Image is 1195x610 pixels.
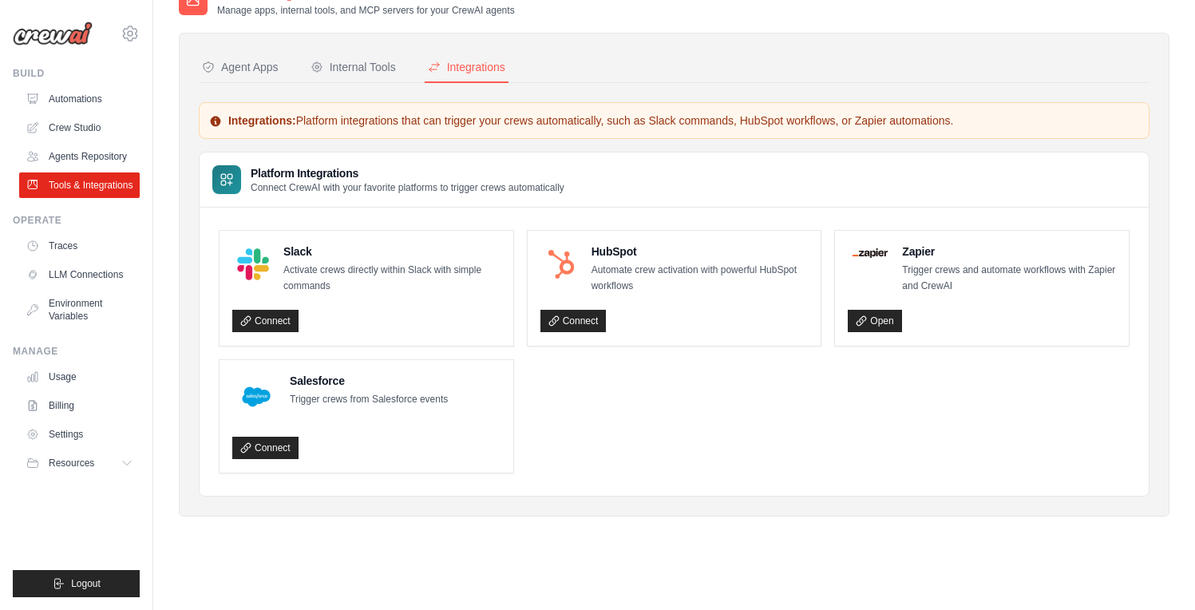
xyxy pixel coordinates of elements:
[251,165,564,181] h3: Platform Integrations
[545,248,577,280] img: HubSpot Logo
[237,378,275,416] img: Salesforce Logo
[19,291,140,329] a: Environment Variables
[592,244,809,259] h4: HubSpot
[13,345,140,358] div: Manage
[228,114,296,127] strong: Integrations:
[428,59,505,75] div: Integrations
[592,263,809,294] p: Automate crew activation with powerful HubSpot workflows
[19,233,140,259] a: Traces
[19,86,140,112] a: Automations
[49,457,94,469] span: Resources
[290,373,448,389] h4: Salesforce
[202,59,279,75] div: Agent Apps
[19,422,140,447] a: Settings
[19,262,140,287] a: LLM Connections
[848,310,901,332] a: Open
[71,577,101,590] span: Logout
[425,53,508,83] button: Integrations
[307,53,399,83] button: Internal Tools
[13,22,93,46] img: Logo
[853,248,888,258] img: Zapier Logo
[290,392,448,408] p: Trigger crews from Salesforce events
[13,214,140,227] div: Operate
[283,244,501,259] h4: Slack
[13,570,140,597] button: Logout
[232,437,299,459] a: Connect
[19,393,140,418] a: Billing
[13,67,140,80] div: Build
[19,115,140,141] a: Crew Studio
[19,364,140,390] a: Usage
[902,244,1116,259] h4: Zapier
[311,59,396,75] div: Internal Tools
[199,53,282,83] button: Agent Apps
[902,263,1116,294] p: Trigger crews and automate workflows with Zapier and CrewAI
[540,310,607,332] a: Connect
[209,113,1139,129] p: Platform integrations that can trigger your crews automatically, such as Slack commands, HubSpot ...
[283,263,501,294] p: Activate crews directly within Slack with simple commands
[251,181,564,194] p: Connect CrewAI with your favorite platforms to trigger crews automatically
[217,4,515,17] p: Manage apps, internal tools, and MCP servers for your CrewAI agents
[19,144,140,169] a: Agents Repository
[232,310,299,332] a: Connect
[19,172,140,198] a: Tools & Integrations
[237,248,269,280] img: Slack Logo
[19,450,140,476] button: Resources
